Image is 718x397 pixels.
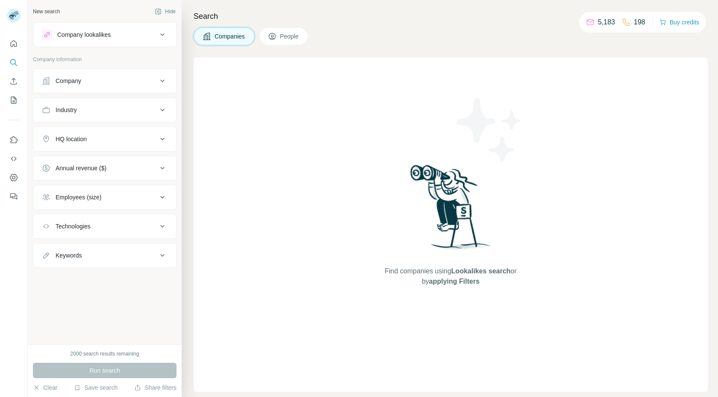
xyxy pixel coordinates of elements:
button: Buy credits [659,16,699,28]
button: Hide [149,5,182,18]
div: HQ location [56,135,87,143]
div: Employees (size) [56,193,101,201]
h4: Search [194,10,708,22]
button: Search [7,55,21,70]
button: Clear [33,383,57,392]
div: Industry [56,106,77,114]
button: Share filters [134,383,177,392]
span: Find companies using or by [382,266,519,287]
button: Annual revenue ($) [33,158,176,178]
p: 5,183 [598,17,615,27]
div: Keywords [56,251,82,260]
span: Companies [215,32,246,41]
button: Feedback [7,189,21,204]
p: Company information [33,56,177,63]
img: Surfe Illustration - Stars [451,92,528,169]
button: Company [33,71,176,91]
div: Annual revenue ($) [56,164,106,172]
div: Technologies [56,222,91,231]
p: 198 [634,17,645,27]
button: Employees (size) [33,187,176,207]
button: Enrich CSV [7,74,21,89]
button: Use Surfe on LinkedIn [7,132,21,148]
div: Company lookalikes [57,30,111,39]
img: Surfe Illustration - Woman searching with binoculars [406,163,495,258]
button: Company lookalikes [33,24,176,45]
div: Company [56,77,81,85]
button: HQ location [33,129,176,149]
div: 2000 search results remaining [71,350,139,358]
div: New search [33,8,60,15]
span: Lookalikes search [451,267,511,275]
span: applying Filters [429,278,480,285]
button: Use Surfe API [7,151,21,166]
button: Keywords [33,245,176,266]
button: My lists [7,92,21,108]
button: Industry [33,100,176,120]
button: Save search [74,383,118,392]
button: Quick start [7,36,21,51]
button: Technologies [33,216,176,237]
button: Dashboard [7,170,21,185]
span: People [280,32,300,41]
